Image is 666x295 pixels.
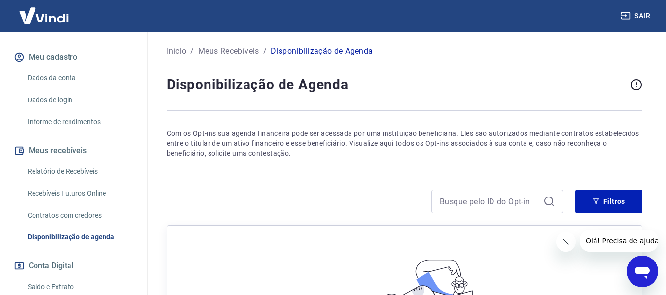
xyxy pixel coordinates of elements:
[12,255,136,277] button: Conta Digital
[263,45,267,57] p: /
[167,129,642,158] p: Com os Opt-ins sua agenda financeira pode ser acessada por uma instituição beneficiária. Eles são...
[24,183,136,203] a: Recebíveis Futuros Online
[580,230,658,252] iframe: Mensagem da empresa
[12,140,136,162] button: Meus recebíveis
[271,45,373,57] p: Disponibilização de Agenda
[24,205,136,226] a: Contratos com credores
[24,112,136,132] a: Informe de rendimentos
[24,90,136,110] a: Dados de login
[6,7,83,15] span: Olá! Precisa de ajuda?
[167,45,186,57] a: Início
[440,194,539,209] input: Busque pelo ID do Opt-in
[167,75,627,95] h4: Disponibilização de Agenda
[12,46,136,68] button: Meu cadastro
[556,232,576,252] iframe: Fechar mensagem
[12,0,76,31] img: Vindi
[190,45,194,57] p: /
[24,162,136,182] a: Relatório de Recebíveis
[198,45,259,57] a: Meus Recebíveis
[24,227,136,247] a: Disponibilização de agenda
[575,190,642,213] button: Filtros
[24,68,136,88] a: Dados da conta
[619,7,654,25] button: Sair
[627,256,658,287] iframe: Botão para abrir a janela de mensagens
